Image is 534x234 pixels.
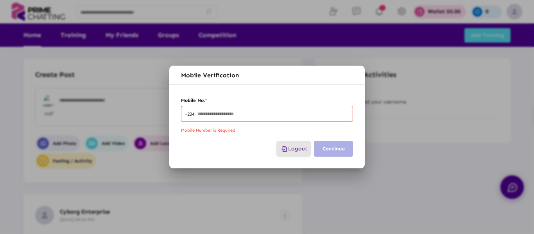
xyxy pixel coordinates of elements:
span: Logout [280,145,307,152]
span: +234 [185,112,197,117]
button: Logout [276,141,311,157]
label: Mobile No. [181,96,353,105]
div: Mobile Number is Required [181,126,353,135]
h2: Mobile Verification [181,72,353,79]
